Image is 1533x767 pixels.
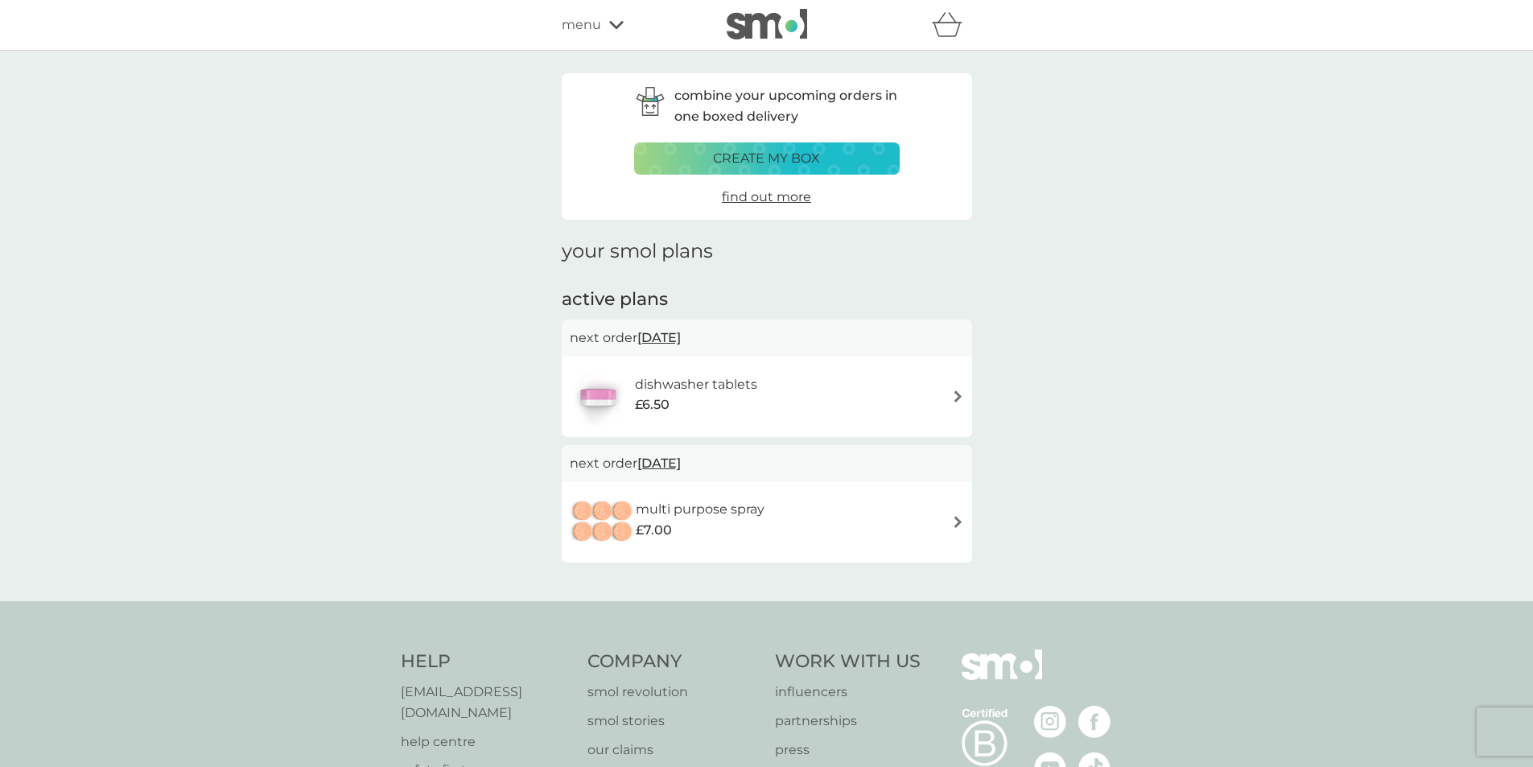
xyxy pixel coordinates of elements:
[727,9,807,39] img: smol
[401,682,572,723] a: [EMAIL_ADDRESS][DOMAIN_NAME]
[635,374,757,395] h6: dishwasher tablets
[713,148,820,169] p: create my box
[562,240,972,263] h1: your smol plans
[952,516,964,528] img: arrow right
[637,322,681,353] span: [DATE]
[587,740,759,761] a: our claims
[635,394,670,415] span: £6.50
[634,142,900,175] button: create my box
[587,711,759,732] a: smol stories
[775,682,921,703] a: influencers
[775,711,921,732] a: partnerships
[952,390,964,402] img: arrow right
[570,494,636,551] img: multi purpose spray
[636,520,672,541] span: £7.00
[587,682,759,703] a: smol revolution
[1034,706,1066,738] img: visit the smol Instagram page
[722,189,811,204] span: find out more
[636,499,764,520] h6: multi purpose spray
[775,649,921,674] h4: Work With Us
[722,187,811,208] a: find out more
[587,649,759,674] h4: Company
[570,328,964,348] p: next order
[775,740,921,761] a: press
[1078,706,1111,738] img: visit the smol Facebook page
[570,453,964,474] p: next order
[401,732,572,753] a: help centre
[962,649,1042,704] img: smol
[637,447,681,479] span: [DATE]
[562,14,601,35] span: menu
[932,9,972,41] div: basket
[674,85,900,126] p: combine your upcoming orders in one boxed delivery
[570,369,626,425] img: dishwasher tablets
[401,649,572,674] h4: Help
[562,287,972,312] h2: active plans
